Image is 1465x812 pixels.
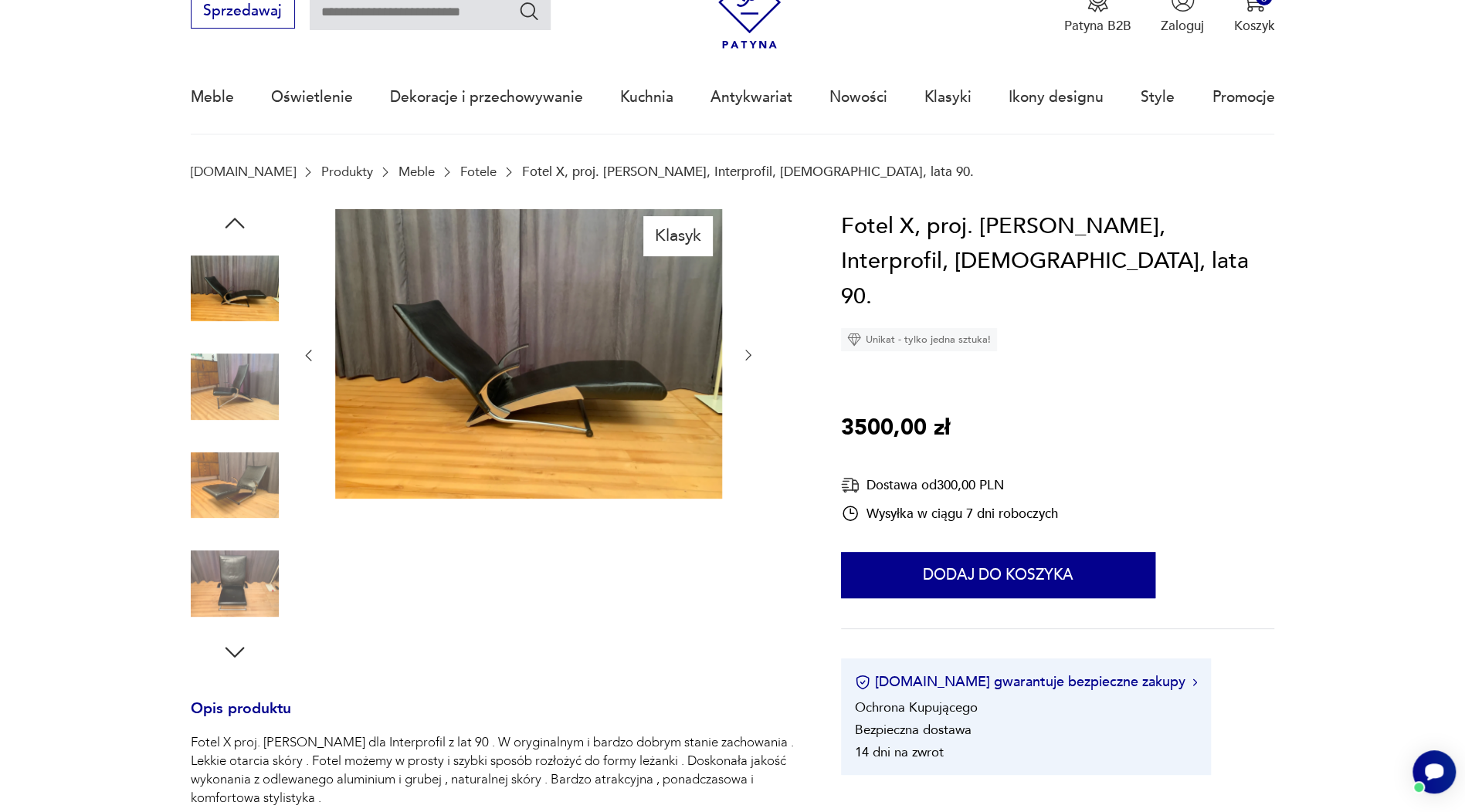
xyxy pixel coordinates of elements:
div: Unikat - tylko jedna sztuka! [841,328,997,351]
li: 14 dni na zwrot [855,743,944,761]
a: Promocje [1212,62,1274,133]
a: Meble [191,62,234,133]
a: Produkty [321,164,373,179]
p: Zaloguj [1161,17,1204,35]
div: Wysyłka w ciągu 7 dni roboczych [841,504,1058,523]
a: Meble [398,164,435,179]
h3: Opis produktu [191,703,797,734]
p: 3500,00 zł [841,411,950,446]
a: Ikony designu [1009,62,1104,133]
a: Style [1141,62,1175,133]
img: Zdjęcie produktu Fotel X, proj. Joachim Nees, Interprofil, Niemcy, lata 90. [191,245,279,333]
a: Oświetlenie [271,62,353,133]
a: Kuchnia [620,62,673,133]
button: Dodaj do koszyka [841,552,1155,598]
img: Zdjęcie produktu Fotel X, proj. Joachim Nees, Interprofil, Niemcy, lata 90. [191,442,279,529]
a: [DOMAIN_NAME] [191,164,296,179]
h1: Fotel X, proj. [PERSON_NAME], Interprofil, [DEMOGRAPHIC_DATA], lata 90. [841,209,1275,315]
img: Ikona strzałki w prawo [1192,678,1197,686]
p: Patyna B2B [1064,17,1131,35]
p: Koszyk [1233,17,1274,35]
img: Ikona certyfikatu [855,675,870,690]
img: Zdjęcie produktu Fotel X, proj. Joachim Nees, Interprofil, Niemcy, lata 90. [191,343,279,431]
img: Ikona diamentu [847,333,861,347]
div: Dostawa od 300,00 PLN [841,475,1058,495]
li: Ochrona Kupującego [855,699,978,716]
iframe: Smartsupp widget button [1412,750,1456,793]
li: Bezpieczna dostawa [855,721,972,739]
p: Fotel X, proj. [PERSON_NAME], Interprofil, [DEMOGRAPHIC_DATA], lata 90. [522,164,974,179]
a: Sprzedawaj [191,6,295,19]
a: Fotele [460,164,497,179]
a: Antykwariat [710,62,792,133]
img: Zdjęcie produktu Fotel X, proj. Joachim Nees, Interprofil, Niemcy, lata 90. [191,540,279,628]
img: Ikona dostawy [841,475,860,495]
a: Klasyki [924,62,972,133]
button: [DOMAIN_NAME] gwarantuje bezpieczne zakupy [855,672,1197,692]
a: Nowości [829,62,887,133]
img: Zdjęcie produktu Fotel X, proj. Joachim Nees, Interprofil, Niemcy, lata 90. [335,209,722,499]
a: Dekoracje i przechowywanie [390,62,583,133]
p: Fotel X proj. [PERSON_NAME] dla Interprofil z lat 90 . W oryginalnym i bardzo dobrym stanie zacho... [191,733,797,807]
div: Klasyk [643,216,712,255]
